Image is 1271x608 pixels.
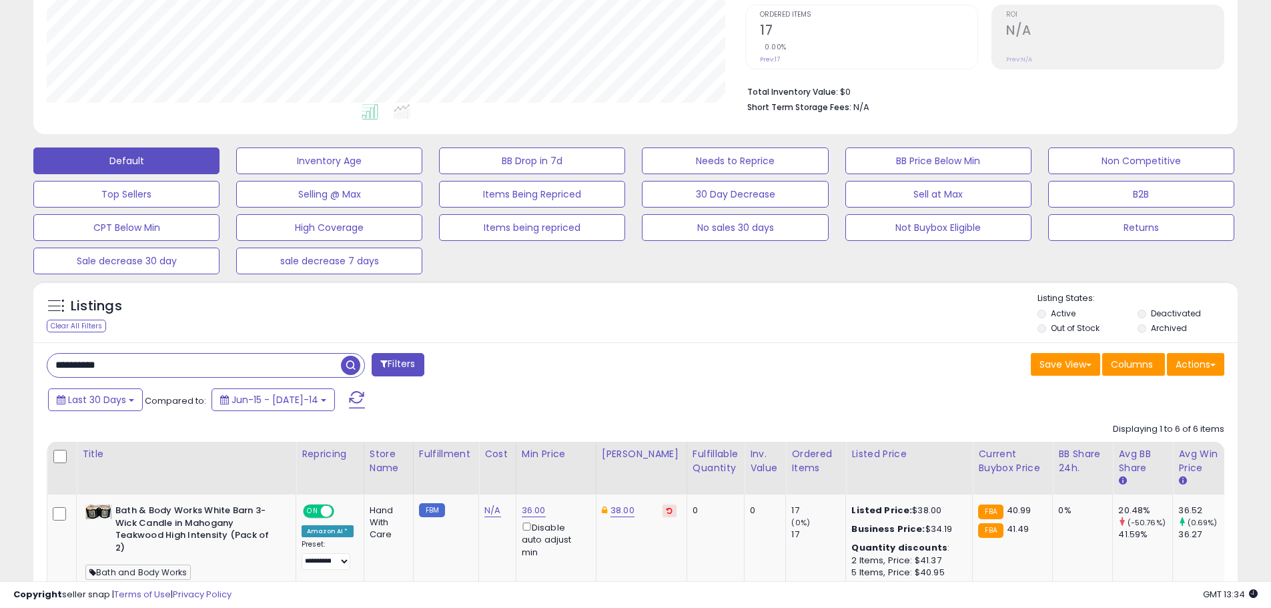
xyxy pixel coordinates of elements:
span: 2025-08-15 13:34 GMT [1203,588,1258,601]
div: Min Price [522,447,590,461]
div: Ordered Items [791,447,840,475]
span: ON [304,506,321,517]
div: 20.48% [1118,505,1172,517]
button: Not Buybox Eligible [845,214,1031,241]
button: Actions [1167,353,1224,376]
button: Jun-15 - [DATE]-14 [211,388,335,411]
button: B2B [1048,181,1234,208]
div: BB Share 24h. [1058,447,1107,475]
small: FBA [978,505,1003,519]
small: Avg BB Share. [1118,475,1126,487]
button: 30 Day Decrease [642,181,828,208]
small: FBA [978,523,1003,538]
span: Columns [1111,358,1153,371]
h5: Listings [71,297,122,316]
a: N/A [484,504,500,517]
div: Repricing [302,447,358,461]
button: Save View [1031,353,1100,376]
a: 38.00 [610,504,634,517]
div: Inv. value [750,447,780,475]
div: 36.52 [1178,505,1232,517]
button: Non Competitive [1048,147,1234,174]
b: Business Price: [851,523,925,535]
h2: 17 [760,23,977,41]
button: Filters [372,353,424,376]
button: Needs to Reprice [642,147,828,174]
span: Ordered Items [760,11,977,19]
img: 418TBwAExEL._SL40_.jpg [85,505,112,519]
b: Quantity discounts [851,541,947,554]
div: Cost [484,447,510,461]
div: : [851,542,962,554]
button: BB Drop in 7d [439,147,625,174]
div: [PERSON_NAME] [602,447,681,461]
span: N/A [853,101,869,113]
h2: N/A [1006,23,1224,41]
div: Amazon AI * [302,525,354,537]
div: 0 [693,505,734,517]
button: Default [33,147,220,174]
button: Sale decrease 30 day [33,248,220,274]
label: Archived [1151,322,1187,334]
div: Current Buybox Price [978,447,1047,475]
a: Privacy Policy [173,588,232,601]
div: 2 Items, Price: $41.37 [851,555,962,567]
b: Total Inventory Value: [747,86,838,97]
small: FBM [419,503,445,517]
li: $0 [747,83,1214,99]
button: Items Being Repriced [439,181,625,208]
a: 36.00 [522,504,546,517]
button: BB Price Below Min [845,147,1031,174]
span: Last 30 Days [68,393,126,406]
small: Avg Win Price. [1178,475,1186,487]
div: Title [82,447,290,461]
button: Last 30 Days [48,388,143,411]
small: Prev: 17 [760,55,780,63]
div: Fulfillment [419,447,473,461]
small: (0.69%) [1188,517,1218,528]
span: Bath and Body Works [85,565,191,580]
div: Clear All Filters [47,320,106,332]
button: Columns [1102,353,1165,376]
div: $34.19 [851,523,962,535]
button: Sell at Max [845,181,1031,208]
b: Listed Price: [851,504,912,517]
span: Jun-15 - [DATE]-14 [232,393,318,406]
p: Listing States: [1037,292,1238,305]
button: sale decrease 7 days [236,248,422,274]
div: Avg BB Share [1118,447,1167,475]
b: Short Term Storage Fees: [747,101,851,113]
span: ROI [1006,11,1224,19]
div: Fulfillable Quantity [693,447,739,475]
span: 40.99 [1007,504,1031,517]
div: 0 [750,505,775,517]
span: OFF [332,506,354,517]
div: Avg Win Price [1178,447,1227,475]
div: 5 Items, Price: $40.95 [851,567,962,579]
strong: Copyright [13,588,62,601]
div: Hand With Care [370,505,403,541]
small: (0%) [791,517,810,528]
label: Out of Stock [1051,322,1100,334]
button: Returns [1048,214,1234,241]
div: Displaying 1 to 6 of 6 items [1113,423,1224,436]
div: $38.00 [851,505,962,517]
b: Bath & Body Works White Barn 3-Wick Candle in Mahogany Teakwood High Intensity (Pack of 2) [115,505,278,557]
span: 41.49 [1007,523,1029,535]
button: CPT Below Min [33,214,220,241]
div: Listed Price [851,447,967,461]
button: Items being repriced [439,214,625,241]
div: Store Name [370,447,408,475]
button: High Coverage [236,214,422,241]
button: Inventory Age [236,147,422,174]
div: 17 [791,505,845,517]
a: Terms of Use [114,588,171,601]
button: Top Sellers [33,181,220,208]
div: Preset: [302,540,354,570]
button: Selling @ Max [236,181,422,208]
small: 0.00% [760,42,787,52]
div: seller snap | | [13,589,232,601]
div: Disable auto adjust min [522,520,586,559]
label: Active [1051,308,1076,319]
small: (-50.76%) [1128,517,1166,528]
